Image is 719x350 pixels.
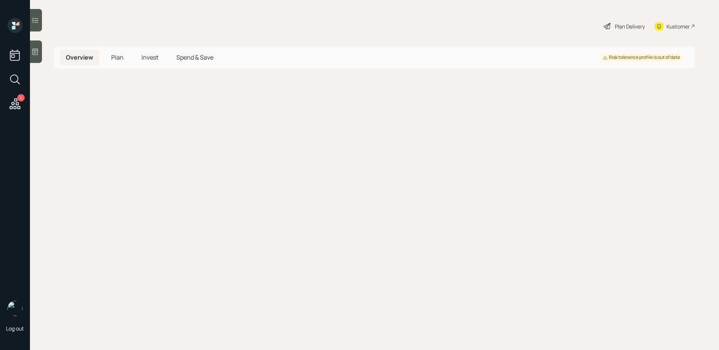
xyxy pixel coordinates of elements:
span: Plan [111,53,124,61]
span: Spend & Save [176,53,213,61]
div: Plan Delivery [615,22,645,30]
img: sami-boghos-headshot.png [7,301,22,316]
span: Overview [66,53,93,61]
div: Risk tolerance profile is out of date [603,54,680,61]
span: Invest [142,53,158,61]
div: 3 [17,94,25,102]
div: Log out [6,325,24,332]
div: Kustomer [667,22,690,30]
